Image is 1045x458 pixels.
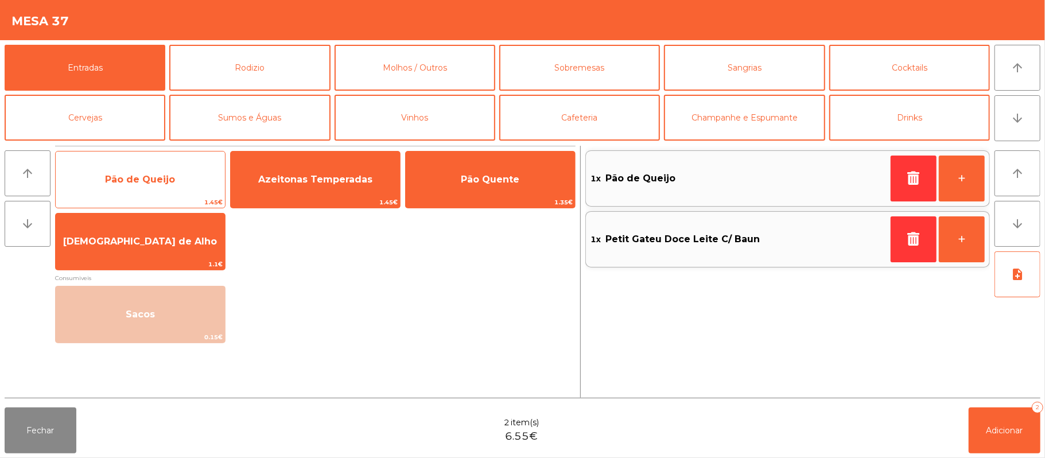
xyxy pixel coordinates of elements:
[511,417,539,429] span: item(s)
[1011,61,1024,75] i: arrow_upward
[126,309,155,320] span: Sacos
[969,407,1040,453] button: Adicionar2
[504,417,510,429] span: 2
[1011,267,1024,281] i: note_add
[986,425,1023,436] span: Adicionar
[461,174,519,185] span: Pão Quente
[335,95,495,141] button: Vinhos
[829,45,990,91] button: Cocktails
[21,166,34,180] i: arrow_upward
[169,95,330,141] button: Sumos e Águas
[664,45,825,91] button: Sangrias
[5,95,165,141] button: Cervejas
[56,259,225,270] span: 1.1€
[664,95,825,141] button: Champanhe e Espumante
[406,197,575,208] span: 1.35€
[63,236,217,247] span: [DEMOGRAPHIC_DATA] de Alho
[56,197,225,208] span: 1.45€
[56,332,225,343] span: 0.15€
[169,45,330,91] button: Rodizio
[499,45,660,91] button: Sobremesas
[5,407,76,453] button: Fechar
[55,273,576,284] span: Consumiveis
[939,216,985,262] button: +
[1011,111,1024,125] i: arrow_downward
[499,95,660,141] button: Cafeteria
[939,156,985,201] button: +
[5,150,50,196] button: arrow_upward
[1032,402,1043,413] div: 2
[995,201,1040,247] button: arrow_downward
[5,201,50,247] button: arrow_downward
[591,170,601,187] span: 1x
[105,174,175,185] span: Pão de Queijo
[505,429,538,444] span: 6.55€
[231,197,400,208] span: 1.45€
[335,45,495,91] button: Molhos / Outros
[11,13,69,30] h4: Mesa 37
[5,45,165,91] button: Entradas
[1011,166,1024,180] i: arrow_upward
[605,231,760,248] span: Petit Gateu Doce Leite C/ Baun
[1011,217,1024,231] i: arrow_downward
[21,217,34,231] i: arrow_downward
[995,150,1040,196] button: arrow_upward
[995,95,1040,141] button: arrow_downward
[258,174,372,185] span: Azeitonas Temperadas
[591,231,601,248] span: 1x
[995,45,1040,91] button: arrow_upward
[995,251,1040,297] button: note_add
[605,170,675,187] span: Pão de Queijo
[829,95,990,141] button: Drinks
